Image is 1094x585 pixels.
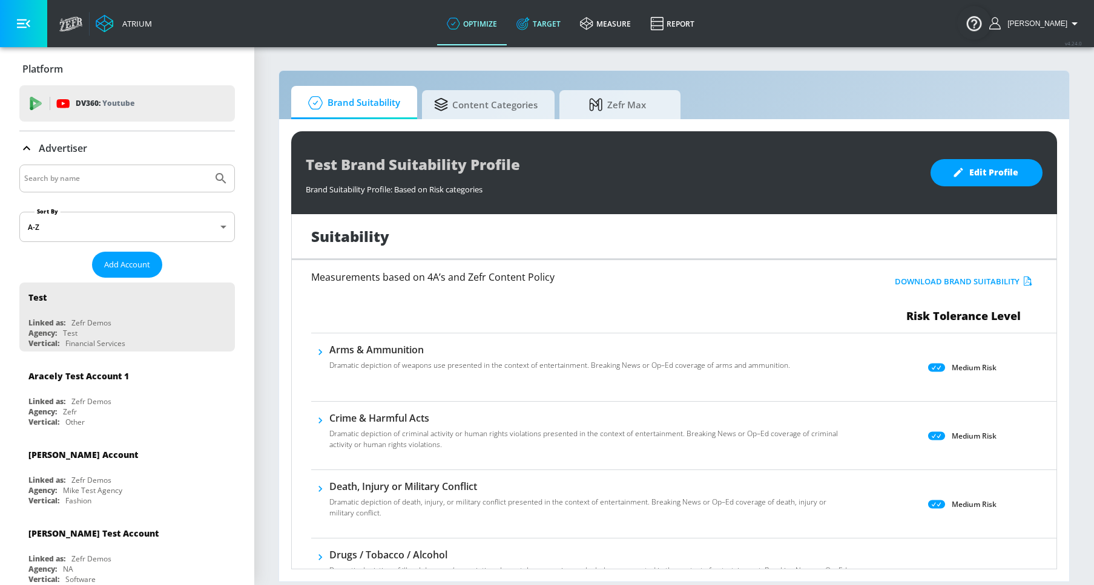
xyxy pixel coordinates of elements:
h6: Death, Injury or Military Conflict [329,480,852,493]
div: Vertical: [28,574,59,584]
div: Aracely Test Account 1Linked as:Zefr DemosAgency:ZefrVertical:Other [19,361,235,430]
div: Other [65,417,85,427]
p: Advertiser [39,142,87,155]
p: Dramatic depiction of death, injury, or military conflict presented in the context of entertainme... [329,497,852,518]
div: Linked as: [28,396,65,407]
a: Report [641,2,704,45]
span: Risk Tolerance Level [906,309,1021,323]
div: Crime & Harmful ActsDramatic depiction of criminal activity or human rights violations presented ... [329,411,852,457]
div: Agency: [28,485,57,495]
span: Add Account [104,258,150,272]
h6: Arms & Ammunition [329,343,790,356]
div: Aracely Test Account 1 [28,370,129,382]
button: Edit Profile [931,159,1043,186]
p: Dramatic depiction of criminal activity or human rights violations presented in the context of en... [329,428,852,450]
div: Vertical: [28,417,59,427]
div: Arms & AmmunitionDramatic depiction of weapons use presented in the context of entertainment. Bre... [329,343,790,378]
div: Agency: [28,328,57,338]
h6: Drugs / Tobacco / Alcohol [329,548,852,561]
div: Vertical: [28,495,59,506]
div: Linked as: [28,318,65,328]
button: Add Account [92,252,162,278]
div: Fashion [65,495,91,506]
div: Vertical: [28,338,59,348]
a: Atrium [96,15,152,33]
div: Zefr Demos [71,554,111,564]
div: [PERSON_NAME] Account [28,449,138,460]
div: NA [63,564,73,574]
p: Medium Risk [952,498,997,511]
div: TestLinked as:Zefr DemosAgency:TestVertical:Financial Services [19,283,235,351]
div: Zefr Demos [71,396,111,407]
div: Zefr Demos [71,475,111,485]
div: Zefr Demos [71,318,111,328]
div: Atrium [117,18,152,29]
div: [PERSON_NAME] AccountLinked as:Zefr DemosAgency:Mike Test AgencyVertical:Fashion [19,440,235,509]
h6: Crime & Harmful Acts [329,411,852,425]
span: Zefr Max [572,90,664,119]
input: Search by name [24,171,208,186]
div: Zefr [63,407,77,417]
a: optimize [437,2,507,45]
h6: Measurements based on 4A’s and Zefr Content Policy [311,272,808,282]
p: Medium Risk [952,566,997,579]
div: Agency: [28,564,57,574]
div: Platform [19,52,235,86]
div: Linked as: [28,475,65,485]
div: Death, Injury or Military ConflictDramatic depiction of death, injury, or military conflict prese... [329,480,852,526]
span: v 4.24.0 [1065,40,1082,47]
div: A-Z [19,212,235,242]
a: Target [507,2,570,45]
p: Dramatic depiction of weapons use presented in the context of entertainment. Breaking News or Op–... [329,360,790,371]
p: Platform [22,62,63,76]
div: Test [28,292,47,303]
p: Youtube [102,97,134,109]
div: DV360: Youtube [19,85,235,122]
div: Software [65,574,96,584]
div: Advertiser [19,131,235,165]
p: DV360: [76,97,134,110]
span: Edit Profile [955,165,1018,180]
div: Financial Services [65,338,125,348]
div: Agency: [28,407,57,417]
p: Medium Risk [952,430,997,442]
label: Sort By [35,208,61,215]
span: login as: guillermo.cabrera@zefr.com [1003,19,1067,28]
div: Linked as: [28,554,65,564]
button: [PERSON_NAME] [989,16,1082,31]
span: Content Categories [434,90,538,119]
span: Brand Suitability [303,88,400,117]
button: Download Brand Suitability [892,272,1035,291]
a: measure [570,2,641,45]
button: Open Resource Center [957,6,991,40]
div: [PERSON_NAME] Test Account [28,528,159,539]
p: Medium Risk [952,361,997,374]
div: Brand Suitability Profile: Based on Risk categories [306,178,918,195]
div: Test [63,328,77,338]
h1: Suitability [311,226,389,246]
div: Mike Test Agency [63,485,122,495]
